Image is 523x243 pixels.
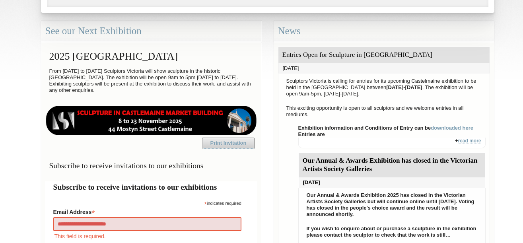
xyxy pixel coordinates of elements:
[274,21,494,42] div: News
[53,206,241,216] label: Email Address
[45,106,257,135] img: castlemaine-ldrbd25v2.png
[278,47,490,63] div: Entries Open for Sculpture in [GEOGRAPHIC_DATA]
[202,138,255,149] a: Print Invitation
[299,177,485,188] div: [DATE]
[386,84,422,90] strong: [DATE]-[DATE]
[282,76,486,99] p: Sculptors Victoria is calling for entries for its upcoming Castelmaine exhibition to be held in t...
[303,190,481,220] p: Our Annual & Awards Exhibition 2025 has closed in the Victorian Artists Society Galleries but wil...
[53,199,241,206] div: indicates required
[53,232,241,241] div: This field is required.
[45,158,257,173] h3: Subscribe to receive invitations to our exhibitions
[298,125,474,131] strong: Exhibition information and Conditions of Entry can be
[299,153,485,177] div: Our Annual & Awards Exhibition has closed in the Victorian Artists Society Galleries
[45,66,257,95] p: From [DATE] to [DATE] Sculptors Victoria will show sculpture in the historic [GEOGRAPHIC_DATA]. T...
[458,138,481,144] a: read more
[298,138,486,148] div: +
[45,47,257,66] h2: 2025 [GEOGRAPHIC_DATA]
[53,181,249,193] h2: Subscribe to receive invitations to our exhibitions
[278,63,490,74] div: [DATE]
[431,125,473,131] a: downloaded here
[41,21,262,42] div: See our Next Exhibition
[282,103,486,120] p: This exciting opportunity is open to all sculptors and we welcome entries in all mediums.
[303,224,481,240] p: If you wish to enquire about or purchase a sculpture in the exhibition please contact the sculpto...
